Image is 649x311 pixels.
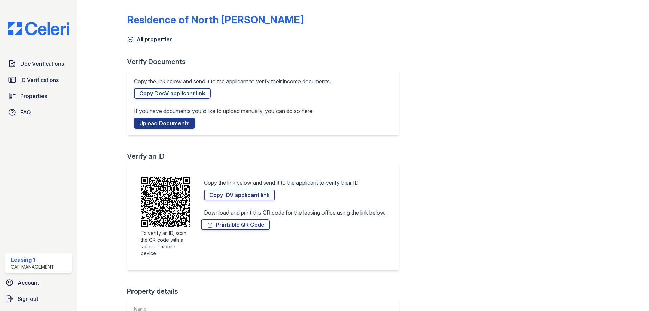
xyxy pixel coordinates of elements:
[18,295,38,303] span: Sign out
[204,208,385,217] p: Download and print this QR code for the leasing office using the link below.
[3,22,74,35] img: CE_Logo_Blue-a8612792a0a2168367f1c8372b55b34899dd931a85d93a1a3d3e32e68fde9ad4.png
[134,88,211,99] a: Copy DocV applicant link
[3,276,74,289] a: Account
[20,60,64,68] span: Doc Verifications
[20,92,47,100] span: Properties
[20,76,59,84] span: ID Verifications
[127,152,404,161] div: Verify an ID
[204,190,275,200] a: Copy IDV applicant link
[141,230,190,257] div: To verify an ID, scan the QR code with a tablet or mobile device.
[134,118,195,129] a: Upload Documents
[5,89,72,103] a: Properties
[127,57,404,66] div: Verify Documents
[127,287,404,296] div: Property details
[5,73,72,87] a: ID Verifications
[127,35,173,43] a: All properties
[204,179,360,187] p: Copy the link below and send it to the applicant to verify their ID.
[5,57,72,70] a: Doc Verifications
[134,77,331,85] p: Copy the link below and send it to the applicant to verify their income documents.
[127,14,304,26] div: Residence of North [PERSON_NAME]
[18,279,39,287] span: Account
[201,219,270,230] a: Printable QR Code
[134,107,314,115] p: If you have documents you'd like to upload manually, you can do so here.
[3,292,74,306] a: Sign out
[20,108,31,116] span: FAQ
[11,264,54,270] div: CAF Management
[11,256,54,264] div: Leasing 1
[5,106,72,119] a: FAQ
